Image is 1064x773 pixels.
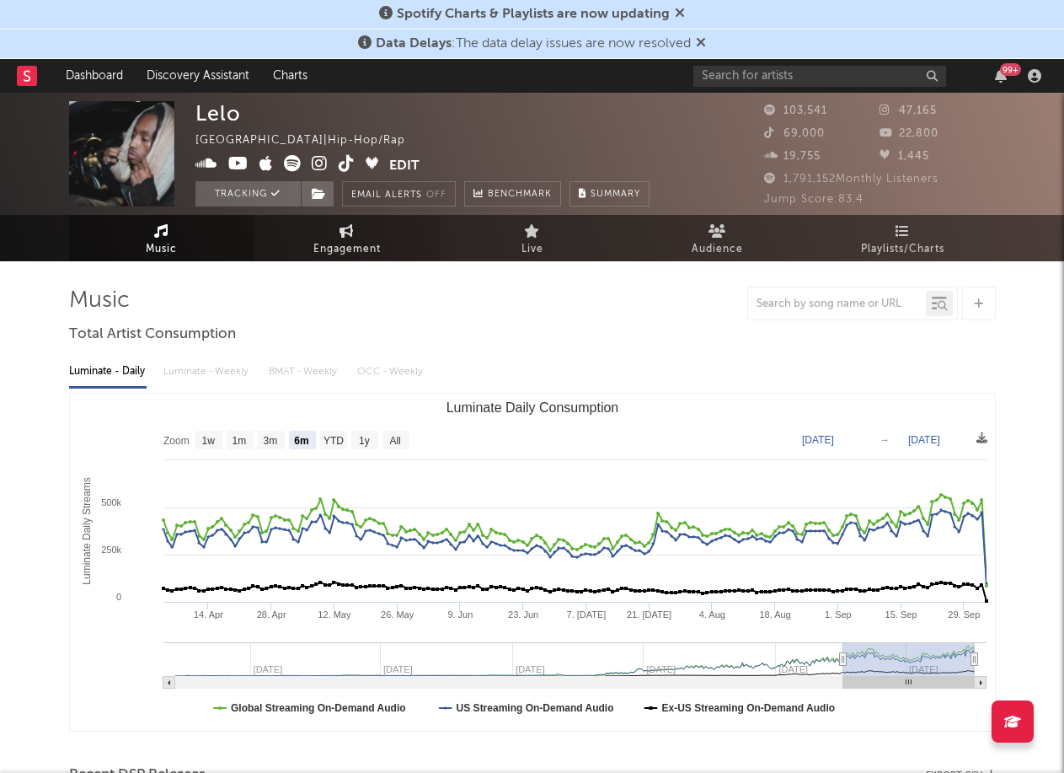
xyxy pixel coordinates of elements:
[591,190,640,199] span: Summary
[698,609,724,620] text: 4. Aug
[397,8,670,21] span: Spotify Charts & Playlists are now updating
[342,181,456,207] button: Email AlertsOff
[861,239,944,260] span: Playlists/Charts
[231,702,406,714] text: Global Streaming On-Demand Audio
[146,239,177,260] span: Music
[318,609,351,620] text: 12. May
[661,702,835,714] text: Ex-US Streaming On-Demand Audio
[163,435,190,447] text: Zoom
[508,609,538,620] text: 23. Jun
[54,59,135,93] a: Dashboard
[426,191,446,200] em: Off
[313,239,381,260] span: Engagement
[195,101,241,126] div: Lelo
[759,609,790,620] text: 18. Aug
[69,325,236,345] span: Total Artist Consumption
[135,59,261,93] a: Discovery Assistant
[764,128,825,139] span: 69,000
[995,69,1007,83] button: 99+
[824,609,851,620] text: 1. Sep
[447,609,473,620] text: 9. Jun
[569,181,650,207] button: Summary
[456,702,613,714] text: US Streaming On-Demand Audio
[675,8,685,21] span: Dismiss
[381,609,414,620] text: 26. May
[748,298,926,311] input: Search by song name or URL
[446,400,618,415] text: Luminate Daily Consumption
[764,194,863,205] span: Jump Score: 83.4
[201,435,215,447] text: 1w
[359,435,370,447] text: 1y
[764,105,827,116] span: 103,541
[115,592,120,602] text: 0
[389,435,400,447] text: All
[764,174,938,185] span: 1,791,152 Monthly Listeners
[764,151,821,162] span: 19,755
[193,609,222,620] text: 14. Apr
[521,239,543,260] span: Live
[256,609,286,620] text: 28. Apr
[261,59,319,93] a: Charts
[69,215,254,261] a: Music
[627,609,671,620] text: 21. [DATE]
[1000,63,1021,76] div: 99 +
[566,609,606,620] text: 7. [DATE]
[885,609,917,620] text: 15. Sep
[232,435,246,447] text: 1m
[880,151,929,162] span: 1,445
[389,155,420,176] button: Edit
[696,37,706,51] span: Dismiss
[693,66,946,87] input: Search for artists
[908,434,940,446] text: [DATE]
[70,394,995,731] svg: Luminate Daily Consumption
[948,609,980,620] text: 29. Sep
[625,215,810,261] a: Audience
[263,435,277,447] text: 3m
[294,435,308,447] text: 6m
[880,105,937,116] span: 47,165
[692,239,743,260] span: Audience
[101,497,121,507] text: 500k
[376,37,691,51] span: : The data delay issues are now resolved
[101,545,121,555] text: 250k
[880,434,890,446] text: →
[810,215,996,261] a: Playlists/Charts
[464,181,561,207] a: Benchmark
[195,181,301,207] button: Tracking
[880,128,938,139] span: 22,800
[69,357,147,386] div: Luminate - Daily
[376,37,452,51] span: Data Delays
[323,435,343,447] text: YTD
[802,434,834,446] text: [DATE]
[195,131,425,151] div: [GEOGRAPHIC_DATA] | Hip-Hop/Rap
[488,185,552,205] span: Benchmark
[440,215,625,261] a: Live
[80,477,92,584] text: Luminate Daily Streams
[254,215,440,261] a: Engagement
